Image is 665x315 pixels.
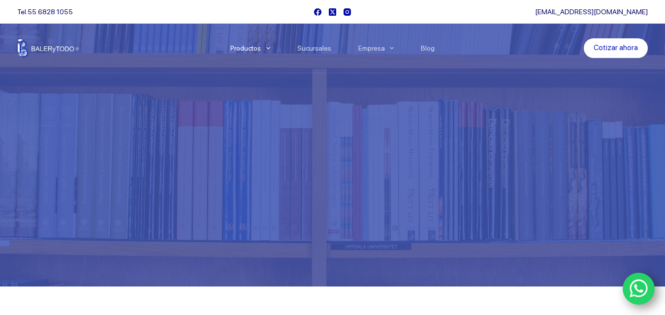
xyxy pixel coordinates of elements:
[535,8,648,16] a: [EMAIL_ADDRESS][DOMAIN_NAME]
[17,8,73,16] span: Tel.
[584,38,648,58] a: Cotizar ahora
[217,24,448,73] nav: Menu Principal
[329,8,336,16] a: X (Twitter)
[344,8,351,16] a: Instagram
[17,39,79,57] img: Balerytodo
[28,8,73,16] a: 55 6828 1055
[623,273,655,305] a: WhatsApp
[314,8,321,16] a: Facebook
